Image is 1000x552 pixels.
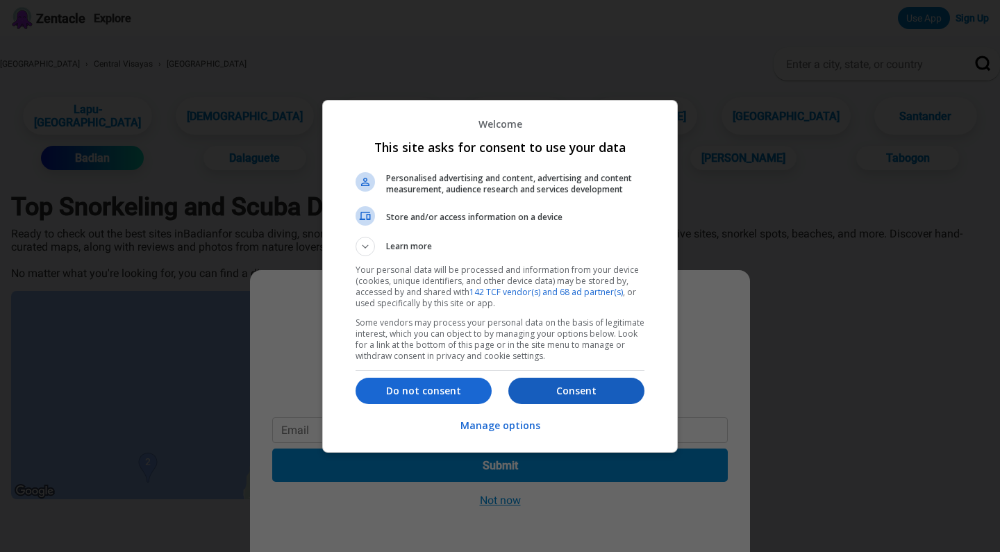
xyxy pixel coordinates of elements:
[460,419,540,433] p: Manage options
[356,237,644,256] button: Learn more
[356,378,492,404] button: Do not consent
[386,212,644,223] span: Store and/or access information on a device
[508,378,644,404] button: Consent
[386,240,432,256] span: Learn more
[356,384,492,398] p: Do not consent
[508,384,644,398] p: Consent
[322,100,678,453] div: This site asks for consent to use your data
[356,139,644,156] h1: This site asks for consent to use your data
[460,411,540,441] button: Manage options
[356,117,644,131] p: Welcome
[386,173,644,195] span: Personalised advertising and content, advertising and content measurement, audience research and ...
[356,265,644,309] p: Your personal data will be processed and information from your device (cookies, unique identifier...
[469,286,623,298] a: 142 TCF vendor(s) and 68 ad partner(s)
[356,317,644,362] p: Some vendors may process your personal data on the basis of legitimate interest, which you can ob...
